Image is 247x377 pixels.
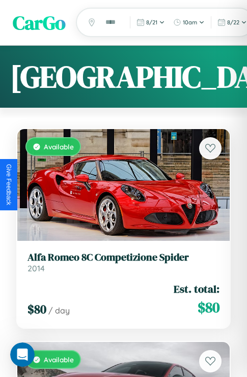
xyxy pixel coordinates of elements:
[198,297,219,318] span: $ 80
[227,19,239,26] span: 8 / 22
[5,164,12,205] div: Give Feedback
[146,19,157,26] span: 8 / 21
[13,9,66,36] span: CarGo
[28,263,45,273] span: 2014
[174,281,219,296] span: Est. total:
[183,19,197,26] span: 10am
[10,342,35,367] iframe: Intercom live chat
[48,305,70,316] span: / day
[28,251,219,273] a: Alfa Romeo 8C Competizione Spider2014
[133,16,168,28] button: 8/21
[170,16,208,28] button: 10am
[28,251,219,263] h3: Alfa Romeo 8C Competizione Spider
[44,355,74,364] span: Available
[44,142,74,151] span: Available
[28,301,46,318] span: $ 80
